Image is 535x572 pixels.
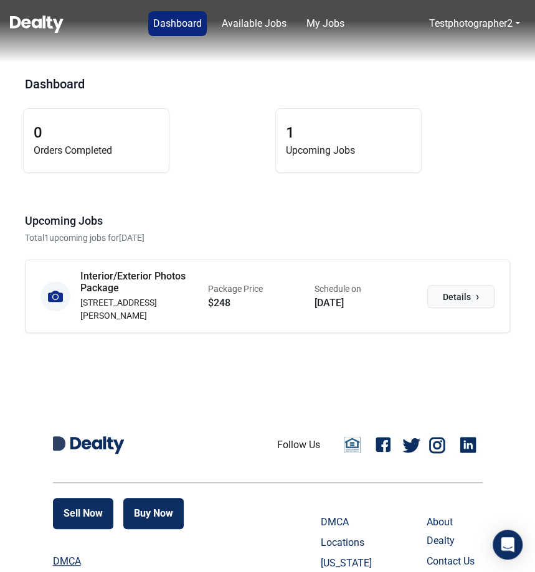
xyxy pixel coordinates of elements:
a: Dashboard [148,11,207,36]
a: Linkedin [458,433,483,457]
span: › [476,291,479,302]
a: About Dealty [427,513,483,550]
p: Package Price [208,283,295,296]
button: Details› [427,285,495,308]
span: 0 [34,124,42,142]
p: Total 1 upcoming jobs for [DATE] [25,232,144,245]
span: 1 [286,124,295,142]
a: Testphotographer2 [424,11,525,36]
span: Details [443,291,471,304]
a: Facebook [371,433,396,457]
li: Follow Us [277,438,320,452]
div: Upcoming Jobs [25,212,144,229]
a: Available Jobs [217,11,291,36]
h5: Interior/Exterior Photos Package [80,270,208,294]
p: $248 [208,296,295,311]
p: Orders Completed [34,144,159,157]
a: Instagram [427,433,452,457]
a: Email [340,436,365,454]
a: Locations [321,533,377,552]
img: Dealty - Buy, Sell & Rent Homes [10,16,64,33]
div: Open Intercom Messenger [493,530,523,560]
p: Upcoming Jobs [286,144,411,157]
p: [STREET_ADDRESS][PERSON_NAME] [80,296,208,322]
a: DMCA [321,513,377,532]
p: [DATE] [315,296,401,311]
a: Twitter [402,433,420,457]
a: Testphotographer2 [429,17,513,29]
a: Contact Us [427,552,483,571]
a: My Jobs [301,11,349,36]
p: Schedule on [315,283,401,296]
div: Dashboard [25,75,85,93]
